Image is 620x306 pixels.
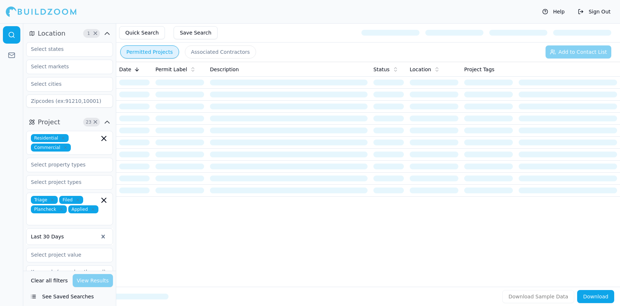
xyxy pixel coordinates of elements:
[26,28,113,39] button: Location1Clear Location filters
[410,66,431,73] span: Location
[373,66,390,73] span: Status
[27,158,104,171] input: Select property types
[539,6,568,17] button: Help
[31,134,69,142] span: Residential
[464,66,494,73] span: Project Tags
[119,66,131,73] span: Date
[93,32,98,35] span: Clear Location filters
[31,144,71,152] span: Commercial
[29,274,70,287] button: Clear all filters
[85,118,92,126] span: 23
[68,205,98,213] span: Applied
[26,290,113,303] button: See Saved Searches
[31,196,58,204] span: Triage
[93,120,98,124] span: Clear Project filters
[27,248,104,261] input: Select project value
[26,116,113,128] button: Project23Clear Project filters
[31,205,67,213] span: Plancheck
[574,6,614,17] button: Sign Out
[27,77,104,90] input: Select cities
[119,26,165,39] button: Quick Search
[27,60,104,73] input: Select markets
[59,196,83,204] span: Filed
[26,265,113,278] input: Keywords (ex: solar, thermal)
[174,26,218,39] button: Save Search
[26,94,113,108] input: Zipcodes (ex:91210,10001)
[27,176,104,189] input: Select project types
[85,30,92,37] span: 1
[27,43,104,56] input: Select states
[210,66,239,73] span: Description
[38,117,60,127] span: Project
[155,66,187,73] span: Permit Label
[577,290,614,303] button: Download
[185,45,256,59] button: Associated Contractors
[38,28,65,39] span: Location
[120,45,179,59] button: Permitted Projects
